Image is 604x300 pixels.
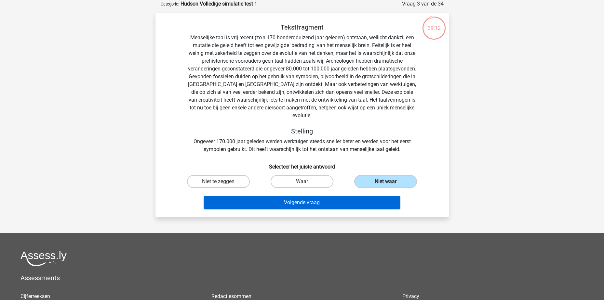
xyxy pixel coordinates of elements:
h5: Assessments [20,274,584,282]
div: Menselijke taal is vrij recent (zo'n 170 honderdduizend jaar geleden) ontstaan, wellicht dankzij ... [166,23,438,153]
label: Waar [271,175,333,188]
h5: Stelling [187,127,418,135]
h5: Tekstfragment [187,23,418,31]
a: Redactiesommen [211,293,251,299]
div: 39:12 [422,16,446,32]
strong: Hudson Volledige simulatie test 1 [181,1,257,7]
label: Niet te zeggen [187,175,250,188]
label: Niet waar [354,175,417,188]
h6: Selecteer het juiste antwoord [166,158,438,170]
a: Cijferreeksen [20,293,50,299]
a: Privacy [402,293,419,299]
button: Volgende vraag [204,196,400,209]
img: Assessly logo [20,251,67,266]
small: Categorie: [161,2,179,6]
